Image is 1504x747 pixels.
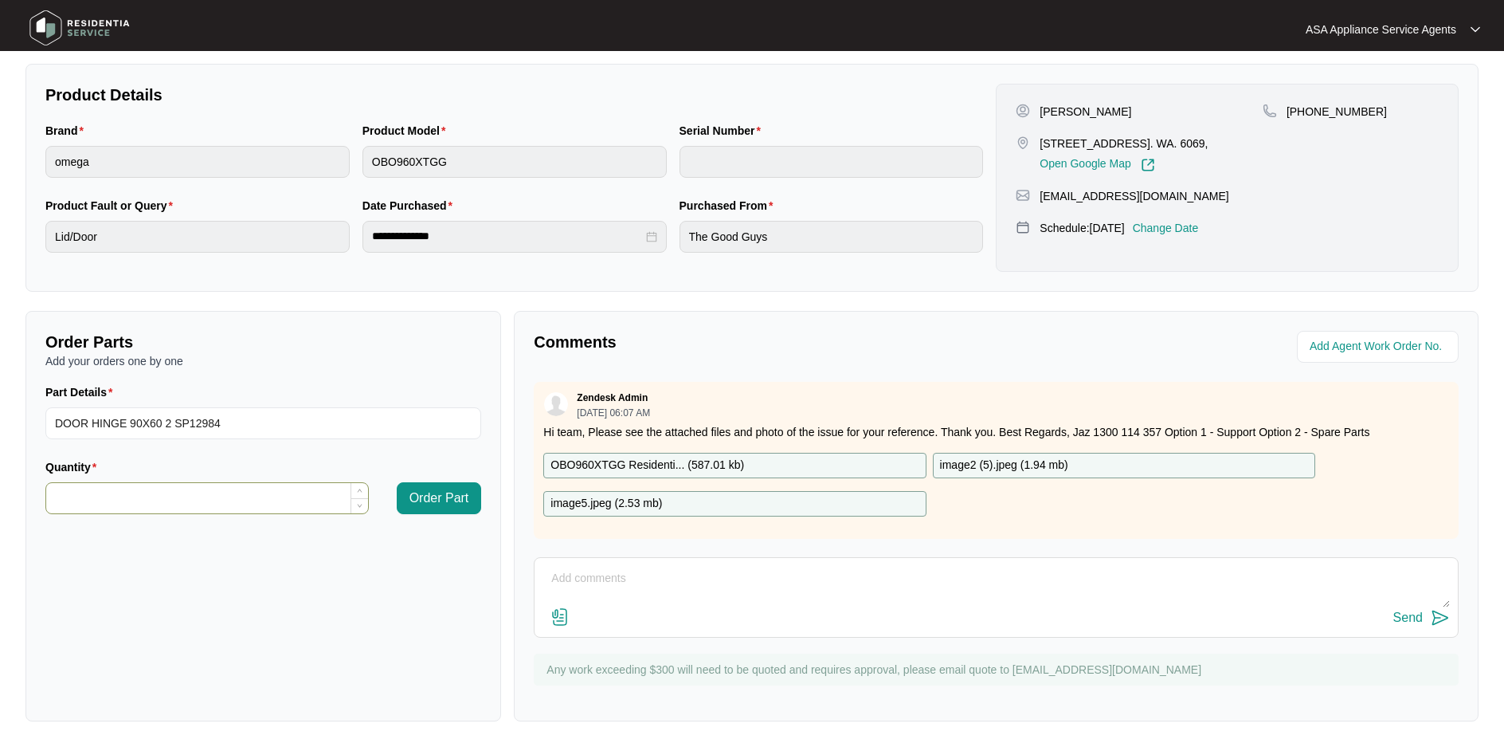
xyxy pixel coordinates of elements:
[1393,611,1423,625] div: Send
[546,662,1451,678] p: Any work exceeding $300 will need to be quoted and requires approval, please email quote to [EMAI...
[1141,158,1155,172] img: Link-External
[357,488,362,493] span: up
[45,353,481,369] p: Add your orders one by one
[45,146,350,178] input: Brand
[357,503,362,509] span: down
[544,392,568,416] img: user.svg
[24,4,135,52] img: residentia service logo
[1016,136,1030,150] img: map-pin
[46,483,368,513] input: Quantity
[1040,104,1131,120] p: [PERSON_NAME]
[577,408,650,418] p: [DATE] 06:07 AM
[1263,104,1277,118] img: map-pin
[1040,136,1208,151] p: [STREET_ADDRESS]. WA. 6069,
[550,607,570,627] img: file-attachment-doc.svg
[550,457,744,474] p: OBO960XTGG Residenti... ( 587.01 kb )
[680,146,984,178] input: Serial Number
[45,331,481,353] p: Order Parts
[1287,104,1387,120] p: [PHONE_NUMBER]
[550,495,662,513] p: image5.jpeg ( 2.53 mb )
[362,146,667,178] input: Product Model
[45,84,983,106] p: Product Details
[940,457,1068,474] p: image2 (5).jpeg ( 1.94 mb )
[1016,104,1030,118] img: user-pin
[409,489,469,508] span: Order Part
[351,498,368,513] span: Decrease Value
[372,228,643,245] input: Date Purchased
[45,123,90,139] label: Brand
[1306,22,1456,37] p: ASA Appliance Service Agents
[577,391,648,404] p: Zendesk Admin
[45,407,481,439] input: Part Details
[45,384,119,400] label: Part Details
[1016,220,1030,234] img: map-pin
[362,198,459,214] label: Date Purchased
[1471,26,1480,33] img: dropdown arrow
[397,482,482,514] button: Order Part
[1016,188,1030,202] img: map-pin
[1040,188,1228,204] p: [EMAIL_ADDRESS][DOMAIN_NAME]
[1133,220,1199,236] p: Change Date
[45,198,179,214] label: Product Fault or Query
[1393,607,1450,629] button: Send
[45,459,103,475] label: Quantity
[1310,337,1449,356] input: Add Agent Work Order No.
[351,483,368,498] span: Increase Value
[1040,158,1154,172] a: Open Google Map
[680,198,780,214] label: Purchased From
[1040,220,1124,236] p: Schedule: [DATE]
[45,221,350,253] input: Product Fault or Query
[362,123,452,139] label: Product Model
[680,221,984,253] input: Purchased From
[680,123,767,139] label: Serial Number
[543,424,1449,440] p: Hi team, Please see the attached files and photo of the issue for your reference. Thank you. Best...
[534,331,985,353] p: Comments
[1431,608,1450,627] img: send-icon.svg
